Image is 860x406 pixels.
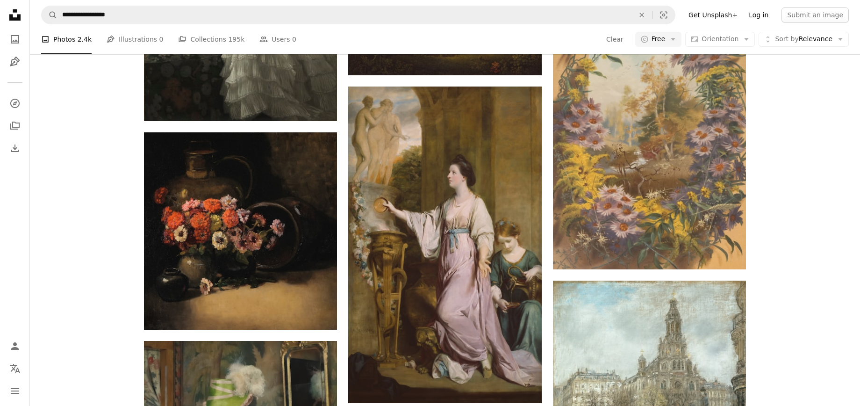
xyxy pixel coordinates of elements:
[775,35,832,44] span: Relevance
[553,132,746,140] a: View the photo by The New York Public Library
[292,34,296,44] span: 0
[6,382,24,400] button: Menu
[553,376,746,384] a: View the photo by Art Institute of Chicago
[631,6,652,24] button: Clear
[683,7,743,22] a: Get Unsplash+
[685,32,755,47] button: Orientation
[6,116,24,135] a: Collections
[42,6,57,24] button: Search Unsplash
[6,30,24,49] a: Photos
[107,24,163,54] a: Illustrations 0
[635,32,682,47] button: Free
[6,139,24,158] a: Download History
[348,240,541,249] a: View the photo by Art Institute of Chicago
[553,3,746,269] img: photo-1725561167621-9f2b9b594fdc
[6,94,24,113] a: Explore
[41,6,675,24] form: Find visuals sitewide
[6,6,24,26] a: Home — Unsplash
[702,35,738,43] span: Orientation
[781,7,849,22] button: Submit an image
[228,34,244,44] span: 195k
[178,24,244,54] a: Collections 195k
[606,32,624,47] button: Clear
[759,32,849,47] button: Sort byRelevance
[652,35,666,44] span: Free
[159,34,164,44] span: 0
[775,35,798,43] span: Sort by
[144,226,337,235] a: View the photo by Museum of New Zealand Te Papa Tongarewa
[6,52,24,71] a: Illustrations
[6,337,24,355] a: Log in / Sign up
[743,7,774,22] a: Log in
[6,359,24,378] button: Language
[259,24,296,54] a: Users 0
[144,132,337,330] img: photo-1685012850788-8f39f7fa3b42
[348,87,541,404] img: photo-1734640023065-c8bec8b1281f
[652,6,675,24] button: Visual search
